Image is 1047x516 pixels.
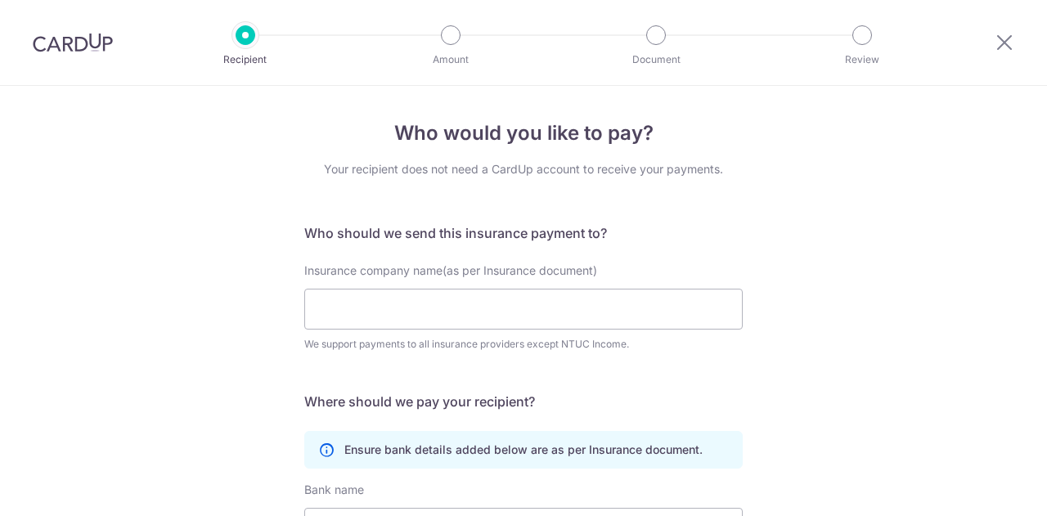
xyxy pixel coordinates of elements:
p: Ensure bank details added below are as per Insurance document. [344,442,703,458]
span: Help [145,11,178,26]
h4: Who would you like to pay? [304,119,743,148]
p: Recipient [185,52,306,68]
div: Your recipient does not need a CardUp account to receive your payments. [304,161,743,177]
p: Document [595,52,717,68]
p: Review [802,52,923,68]
img: CardUp [33,33,113,52]
h5: Where should we pay your recipient? [304,392,743,411]
h5: Who should we send this insurance payment to? [304,223,743,243]
label: Bank name [304,482,364,498]
div: We support payments to all insurance providers except NTUC Income. [304,336,743,352]
p: Amount [390,52,511,68]
span: Insurance company name(as per Insurance document) [304,263,597,277]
